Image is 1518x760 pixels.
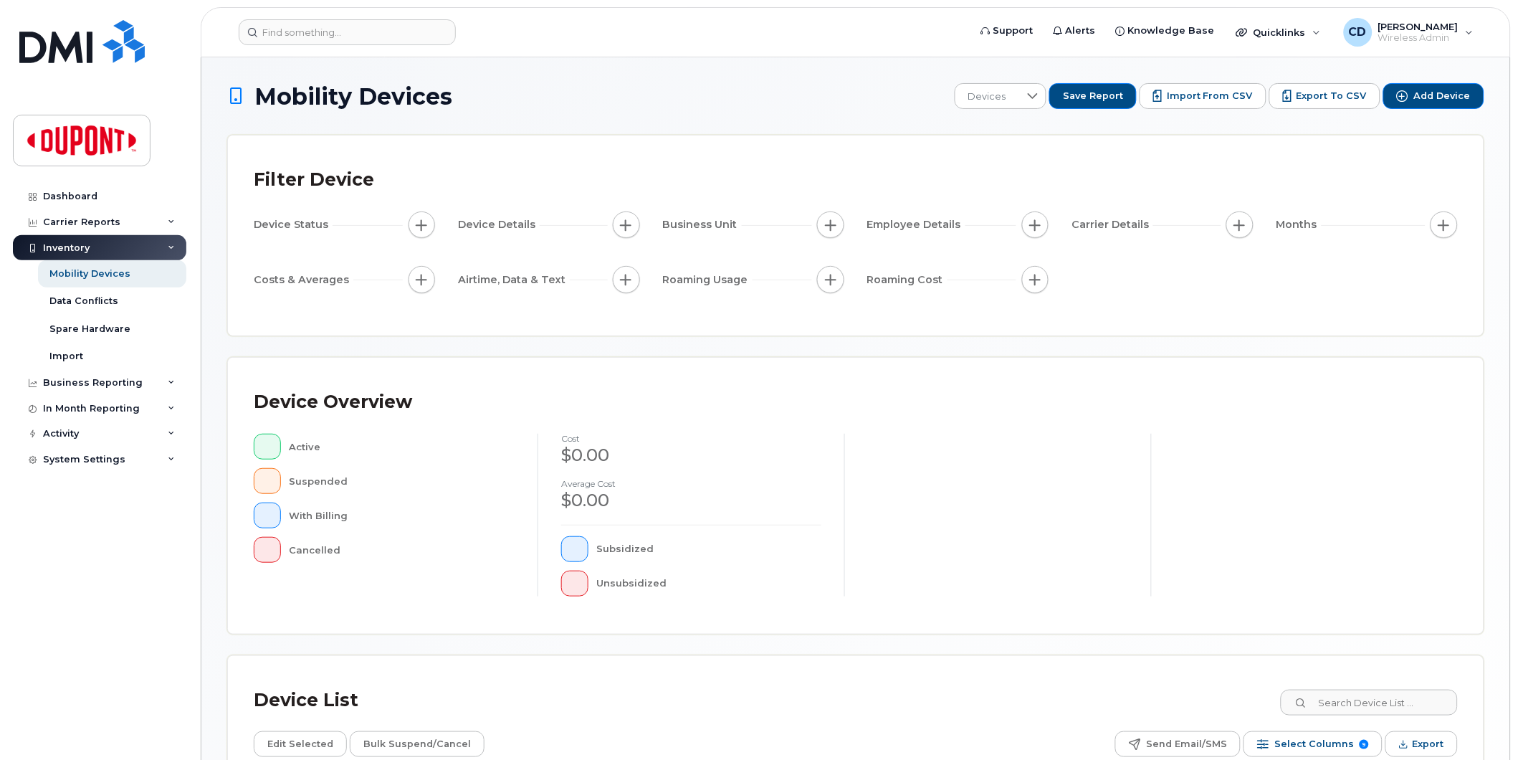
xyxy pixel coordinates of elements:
span: Airtime, Data & Text [458,272,570,288]
span: Bulk Suspend/Cancel [363,733,471,755]
span: Mobility Devices [254,84,452,109]
div: With Billing [290,503,515,528]
span: Months [1276,217,1322,232]
button: Bulk Suspend/Cancel [350,731,484,757]
div: $0.00 [561,443,821,467]
span: Roaming Cost [867,272,947,288]
span: Business Unit [663,217,742,232]
span: Add Device [1414,90,1471,103]
span: Roaming Usage [663,272,753,288]
div: Unsubsidized [597,571,822,597]
div: Device Overview [254,384,412,421]
span: Send Email/SMS [1146,733,1227,755]
span: Device Details [458,217,540,232]
span: Edit Selected [267,733,333,755]
span: Devices [955,84,1019,110]
span: Carrier Details [1071,217,1153,232]
div: Suspended [290,468,515,494]
div: Active [290,434,515,460]
span: Save Report [1063,90,1123,103]
input: Search Device List ... [1281,690,1458,716]
div: Device List [254,682,358,719]
div: Filter Device [254,161,374,199]
h4: cost [561,434,821,443]
button: Export [1385,731,1458,757]
div: $0.00 [561,488,821,513]
span: Select Columns [1274,733,1354,755]
div: Cancelled [290,537,515,563]
button: Import from CSV [1140,83,1266,109]
button: Save Report [1049,83,1137,109]
button: Add Device [1383,83,1484,109]
button: Edit Selected [254,731,347,757]
button: Export to CSV [1269,83,1380,109]
span: Export to CSV [1297,90,1367,103]
span: 9 [1360,740,1369,749]
div: Subsidized [597,536,822,562]
h4: Average cost [561,479,821,488]
span: Import from CSV [1167,90,1253,103]
button: Select Columns 9 [1243,731,1383,757]
span: Export [1413,733,1444,755]
span: Device Status [254,217,333,232]
span: Employee Details [867,217,965,232]
span: Costs & Averages [254,272,353,288]
button: Send Email/SMS [1115,731,1241,757]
